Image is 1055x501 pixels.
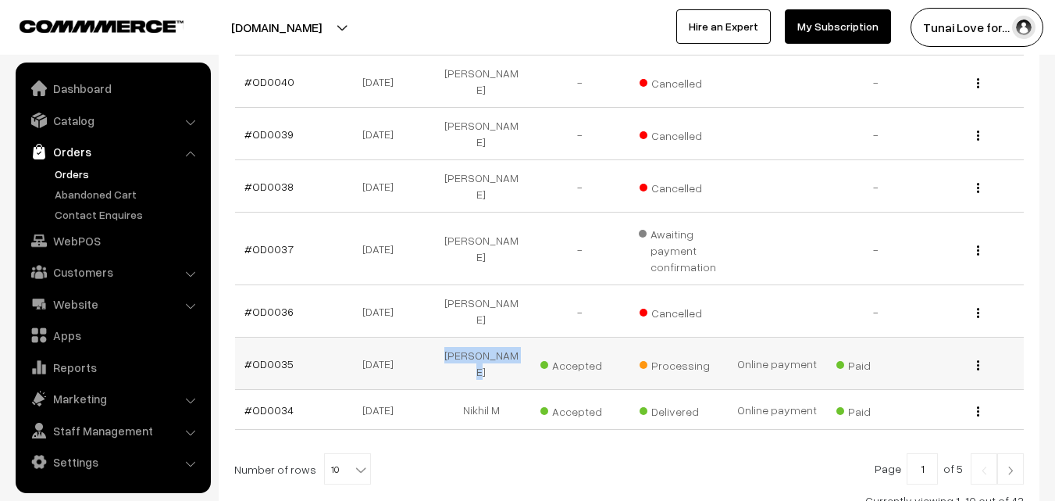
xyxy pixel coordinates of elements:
a: My Subscription [785,9,891,44]
a: Catalog [20,106,205,134]
a: #OD0036 [244,305,294,318]
span: Awaiting payment confirmation [639,222,718,275]
a: Customers [20,258,205,286]
a: Contact Enquires [51,206,205,223]
td: - [826,213,925,285]
span: Cancelled [640,176,718,196]
img: Menu [977,245,979,256]
span: Cancelled [640,301,718,321]
a: Reports [20,353,205,381]
button: [DOMAIN_NAME] [176,8,376,47]
a: Settings [20,448,205,476]
a: #OD0035 [244,357,294,370]
td: [PERSON_NAME] [432,55,530,108]
span: 10 [324,453,371,485]
img: Menu [977,360,979,370]
td: [DATE] [333,285,432,338]
span: 10 [325,454,370,485]
span: Accepted [540,353,618,374]
td: Online payment [728,390,826,430]
span: Delivered [640,399,718,420]
span: Accepted [540,399,618,420]
span: Cancelled [640,123,718,144]
td: [PERSON_NAME] [432,108,530,160]
a: Orders [20,138,205,166]
span: Processing [640,353,718,374]
button: Tunai Love for… [911,8,1043,47]
img: Menu [977,131,979,141]
td: - [826,55,925,108]
a: Apps [20,321,205,349]
img: Menu [977,406,979,417]
a: Website [20,290,205,318]
td: - [530,160,629,213]
a: Staff Management [20,417,205,445]
a: Abandoned Cart [51,186,205,202]
span: Paid [836,399,914,420]
span: Cancelled [640,71,718,91]
td: - [826,108,925,160]
span: Page [875,462,901,475]
img: Menu [977,183,979,193]
a: Hire an Expert [676,9,771,44]
td: - [530,213,629,285]
td: [DATE] [333,160,432,213]
a: COMMMERCE [20,16,156,34]
td: [DATE] [333,108,432,160]
a: Marketing [20,385,205,413]
img: Menu [977,308,979,318]
img: Left [977,466,991,475]
td: - [826,285,925,338]
td: [DATE] [333,55,432,108]
a: Orders [51,166,205,182]
td: [DATE] [333,338,432,390]
td: [PERSON_NAME] [432,160,530,213]
td: - [530,55,629,108]
td: [PERSON_NAME] [432,213,530,285]
img: Menu [977,78,979,88]
td: [DATE] [333,390,432,430]
a: #OD0039 [244,127,294,141]
td: - [530,285,629,338]
td: - [530,108,629,160]
span: Number of rows [234,461,316,478]
td: [PERSON_NAME] [432,285,530,338]
td: [DATE] [333,213,432,285]
a: WebPOS [20,227,205,255]
td: Nikhil M [432,390,530,430]
a: #OD0038 [244,180,294,193]
a: #OD0040 [244,75,294,88]
span: Paid [836,353,914,374]
a: #OD0037 [244,242,294,256]
td: Online payment [728,338,826,390]
a: #OD0034 [244,403,294,417]
span: of 5 [943,462,963,475]
a: Dashboard [20,74,205,102]
td: [PERSON_NAME] [432,338,530,390]
img: Right [1003,466,1018,475]
td: - [826,160,925,213]
img: COMMMERCE [20,20,184,32]
img: user [1012,16,1035,39]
